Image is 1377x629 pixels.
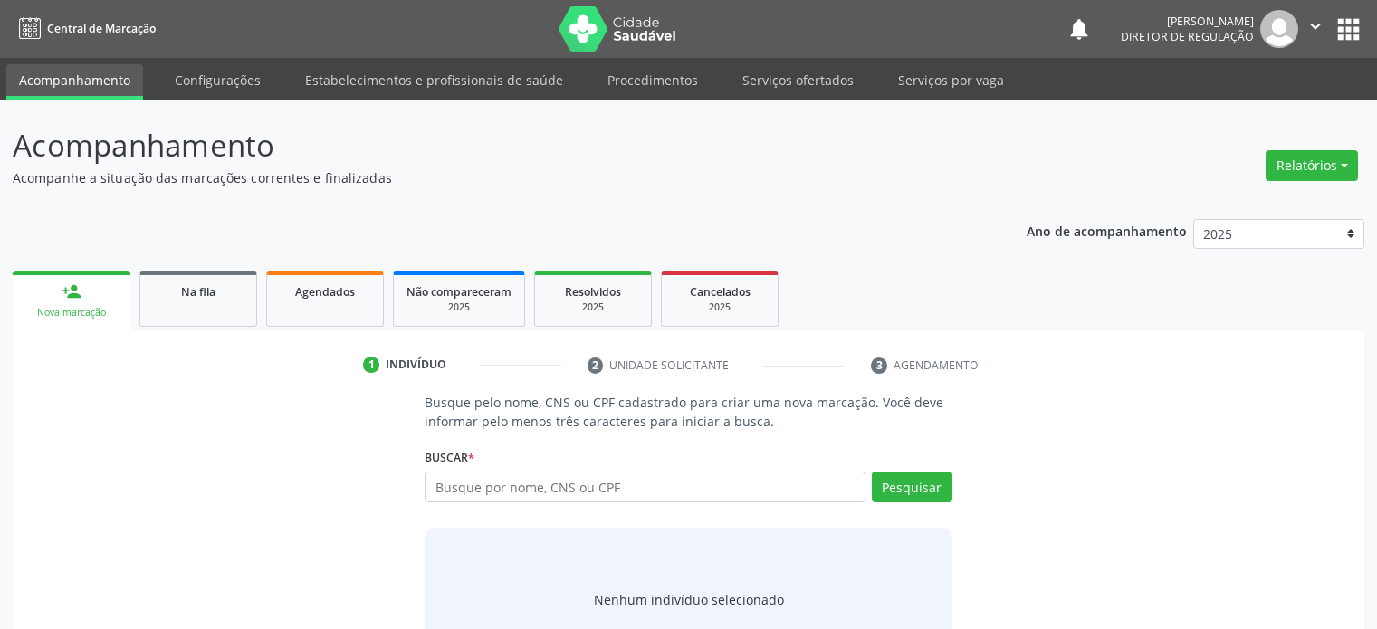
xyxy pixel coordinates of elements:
[181,284,215,300] span: Na fila
[565,284,621,300] span: Resolvidos
[13,123,959,168] p: Acompanhamento
[25,306,118,319] div: Nova marcação
[885,64,1017,96] a: Serviços por vaga
[1305,16,1325,36] i: 
[47,21,156,36] span: Central de Marcação
[1027,219,1187,242] p: Ano de acompanhamento
[425,393,951,431] p: Busque pelo nome, CNS ou CPF cadastrado para criar uma nova marcação. Você deve informar pelo men...
[1066,16,1092,42] button: notifications
[1266,150,1358,181] button: Relatórios
[1121,14,1254,29] div: [PERSON_NAME]
[406,284,512,300] span: Não compareceram
[1333,14,1364,45] button: apps
[730,64,866,96] a: Serviços ofertados
[162,64,273,96] a: Configurações
[1260,10,1298,48] img: img
[406,300,512,314] div: 2025
[548,300,638,314] div: 2025
[674,300,765,314] div: 2025
[425,472,865,502] input: Busque por nome, CNS ou CPF
[363,357,379,373] div: 1
[6,64,143,100] a: Acompanhamento
[13,168,959,187] p: Acompanhe a situação das marcações correntes e finalizadas
[62,281,81,301] div: person_add
[690,284,751,300] span: Cancelados
[295,284,355,300] span: Agendados
[292,64,576,96] a: Estabelecimentos e profissionais de saúde
[386,357,446,373] div: Indivíduo
[872,472,952,502] button: Pesquisar
[1298,10,1333,48] button: 
[425,443,474,472] label: Buscar
[595,64,711,96] a: Procedimentos
[594,590,784,609] div: Nenhum indivíduo selecionado
[13,14,156,43] a: Central de Marcação
[1121,29,1254,44] span: Diretor de regulação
